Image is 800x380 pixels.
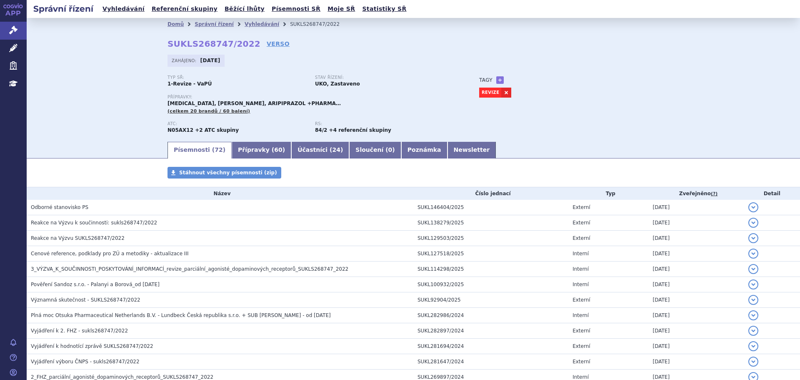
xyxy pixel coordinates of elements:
[200,58,220,63] strong: [DATE]
[649,246,744,262] td: [DATE]
[31,328,128,334] span: Vyjádření k 2. FHZ - sukls268747/2022
[649,200,744,215] td: [DATE]
[649,262,744,277] td: [DATE]
[413,262,568,277] td: SUKL114298/2025
[401,142,447,159] a: Poznámka
[360,3,409,15] a: Statistiky SŘ
[31,374,213,380] span: 2_FHZ_parciální_agonisté_dopaminových_receptorů_SUKLS268747_2022
[315,121,454,126] p: RS:
[215,146,222,153] span: 72
[572,251,589,257] span: Interní
[572,235,590,241] span: Externí
[31,204,88,210] span: Odborné stanovisko PS
[413,292,568,308] td: SUKL92904/2025
[315,127,327,133] strong: antipsychotika třetí volby - speciální, p.o.
[413,187,568,200] th: Číslo jednací
[748,295,758,305] button: detail
[149,3,220,15] a: Referenční skupiny
[167,39,260,49] strong: SUKLS268747/2022
[31,235,125,241] span: Reakce na Výzvu SUKLS268747/2022
[167,127,193,133] strong: ARIPIPRAZOL
[413,231,568,246] td: SUKL129503/2025
[748,310,758,320] button: detail
[413,215,568,231] td: SUKL138279/2025
[167,142,232,159] a: Písemnosti (72)
[31,266,348,272] span: 3_VÝZVA_K_SOUČINNOSTI_POSKYTOVÁNÍ_INFORMACÍ_revize_parciální_agonisté_dopaminových_receptorů_SUKL...
[748,264,758,274] button: detail
[291,142,349,159] a: Účastníci (24)
[649,215,744,231] td: [DATE]
[167,95,462,100] p: Přípravky:
[195,127,239,133] strong: +2 ATC skupiny
[748,233,758,243] button: detail
[195,21,234,27] a: Správní řízení
[27,187,413,200] th: Název
[649,308,744,323] td: [DATE]
[748,202,758,212] button: detail
[748,279,758,289] button: detail
[649,339,744,354] td: [DATE]
[572,220,590,226] span: Externí
[748,341,758,351] button: detail
[27,3,100,15] h2: Správní řízení
[479,88,501,98] a: REVIZE
[274,146,282,153] span: 60
[649,354,744,370] td: [DATE]
[479,75,492,85] h3: Tagy
[649,277,744,292] td: [DATE]
[31,312,331,318] span: Plná moc Otsuka Pharmaceutical Netherlands B.V. - Lundbeck Česká republika s.r.o. + SUB MUDr. Jar...
[245,21,279,27] a: Vyhledávání
[167,167,281,179] a: Stáhnout všechny písemnosti (zip)
[572,312,589,318] span: Interní
[572,343,590,349] span: Externí
[748,249,758,259] button: detail
[232,142,291,159] a: Přípravky (60)
[31,220,157,226] span: Reakce na Výzvu k součinnosti: sukls268747/2022
[572,266,589,272] span: Interní
[413,246,568,262] td: SUKL127518/2025
[748,357,758,367] button: detail
[349,142,401,159] a: Sloučení (0)
[572,374,589,380] span: Interní
[179,170,277,176] span: Stáhnout všechny písemnosti (zip)
[167,21,184,27] a: Domů
[269,3,323,15] a: Písemnosti SŘ
[315,81,360,87] strong: UKO, Zastaveno
[325,3,357,15] a: Moje SŘ
[572,297,590,303] span: Externí
[649,187,744,200] th: Zveřejněno
[572,359,590,365] span: Externí
[388,146,392,153] span: 0
[31,359,140,365] span: Vyjádření výboru ČNPS - sukls268747/2022
[31,343,153,349] span: Vyjádření k hodnotící zprávě SUKLS268747/2022
[167,75,307,80] p: Typ SŘ:
[711,191,717,197] abbr: (?)
[568,187,648,200] th: Typ
[572,204,590,210] span: Externí
[413,277,568,292] td: SUKL100932/2025
[447,142,496,159] a: Newsletter
[413,308,568,323] td: SUKL282986/2024
[413,354,568,370] td: SUKL281647/2024
[496,76,504,84] a: +
[332,146,340,153] span: 24
[413,339,568,354] td: SUKL281694/2024
[100,3,147,15] a: Vyhledávání
[572,328,590,334] span: Externí
[748,326,758,336] button: detail
[649,323,744,339] td: [DATE]
[329,127,391,133] strong: +4 referenční skupiny
[31,251,188,257] span: Cenové reference, podklady pro ZÚ a metodiky - aktualizace III
[315,75,454,80] p: Stav řízení:
[167,108,250,114] span: (celkem 20 brandů / 60 balení)
[413,200,568,215] td: SUKL146404/2025
[267,40,290,48] a: VERSO
[167,101,341,106] span: [MEDICAL_DATA], [PERSON_NAME], ARIPIPRAZOL +PHARMA…
[649,231,744,246] td: [DATE]
[222,3,267,15] a: Běžící lhůty
[572,282,589,287] span: Interní
[31,297,140,303] span: Významná skutečnost - SUKLS268747/2022
[290,18,350,30] li: SUKLS268747/2022
[649,292,744,308] td: [DATE]
[413,323,568,339] td: SUKL282897/2024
